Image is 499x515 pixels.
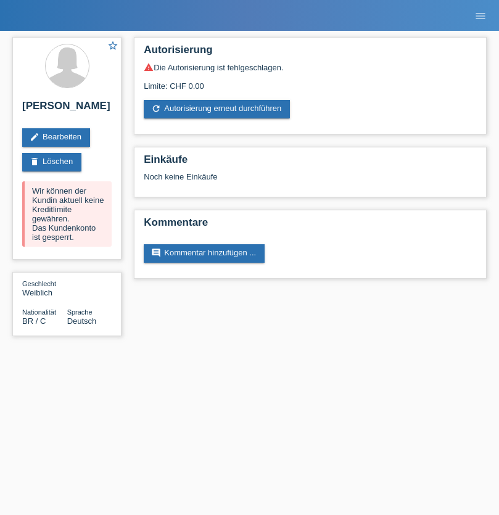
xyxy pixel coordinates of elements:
a: commentKommentar hinzufügen ... [144,244,265,263]
span: Geschlecht [22,280,56,287]
i: comment [151,248,161,258]
div: Weiblich [22,279,67,297]
i: delete [30,157,39,167]
div: Noch keine Einkäufe [144,172,477,191]
i: menu [474,10,487,22]
span: Nationalität [22,308,56,316]
a: star_border [107,40,118,53]
span: Sprache [67,308,93,316]
div: Die Autorisierung ist fehlgeschlagen. [144,62,477,72]
a: menu [468,12,493,19]
span: Deutsch [67,316,97,326]
a: editBearbeiten [22,128,90,147]
span: Brasilien / C / 17.11.1989 [22,316,46,326]
a: deleteLöschen [22,153,81,171]
a: refreshAutorisierung erneut durchführen [144,100,290,118]
h2: Autorisierung [144,44,477,62]
h2: Einkäufe [144,154,477,172]
i: refresh [151,104,161,113]
i: star_border [107,40,118,51]
div: Wir können der Kundin aktuell keine Kreditlimite gewähren. Das Kundenkonto ist gesperrt. [22,181,112,247]
h2: [PERSON_NAME] [22,100,112,118]
i: edit [30,132,39,142]
h2: Kommentare [144,216,477,235]
i: warning [144,62,154,72]
div: Limite: CHF 0.00 [144,72,477,91]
